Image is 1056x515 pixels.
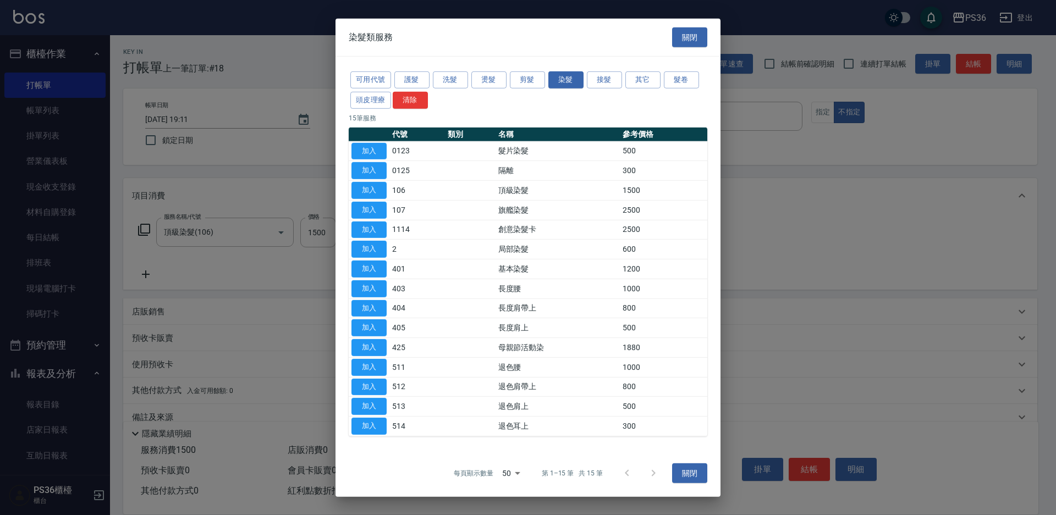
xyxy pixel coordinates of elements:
button: 加入 [351,182,387,199]
button: 加入 [351,221,387,238]
td: 1880 [620,337,707,357]
td: 長度腰 [496,279,620,298]
button: 清除 [393,92,428,109]
td: 2500 [620,200,707,220]
td: 1200 [620,259,707,279]
td: 退色肩上 [496,397,620,417]
td: 401 [389,259,445,279]
th: 名稱 [496,127,620,141]
td: 513 [389,397,445,417]
td: 0123 [389,141,445,161]
td: 107 [389,200,445,220]
button: 護髮 [394,71,430,88]
td: 1500 [620,180,707,200]
td: 300 [620,416,707,436]
td: 514 [389,416,445,436]
td: 800 [620,377,707,397]
td: 退色腰 [496,357,620,377]
button: 加入 [351,280,387,297]
button: 加入 [351,261,387,278]
button: 可用代號 [350,71,391,88]
td: 500 [620,397,707,417]
button: 加入 [351,398,387,415]
td: 基本染髮 [496,259,620,279]
p: 第 1–15 筆 共 15 筆 [542,468,603,478]
th: 類別 [445,127,496,141]
button: 頭皮理療 [350,92,391,109]
td: 425 [389,337,445,357]
button: 加入 [351,319,387,336]
td: 長度肩帶上 [496,298,620,318]
td: 800 [620,298,707,318]
button: 加入 [351,142,387,159]
p: 每頁顯示數量 [454,468,493,478]
th: 代號 [389,127,445,141]
td: 1000 [620,357,707,377]
td: 頂級染髮 [496,180,620,200]
button: 接髮 [587,71,622,88]
button: 加入 [351,202,387,219]
p: 15 筆服務 [349,113,707,123]
td: 1114 [389,220,445,240]
button: 髮卷 [664,71,699,88]
button: 染髮 [548,71,584,88]
td: 2500 [620,220,707,240]
td: 局部染髮 [496,240,620,259]
td: 106 [389,180,445,200]
td: 母親節活動染 [496,337,620,357]
td: 長度肩上 [496,318,620,338]
button: 加入 [351,162,387,179]
button: 加入 [351,359,387,376]
button: 剪髮 [510,71,545,88]
td: 512 [389,377,445,397]
td: 511 [389,357,445,377]
td: 旗艦染髮 [496,200,620,220]
button: 燙髮 [471,71,507,88]
button: 關閉 [672,463,707,483]
td: 600 [620,240,707,259]
button: 加入 [351,339,387,356]
td: 退色肩帶上 [496,377,620,397]
button: 關閉 [672,27,707,47]
button: 洗髮 [433,71,468,88]
td: 隔離 [496,161,620,181]
td: 退色耳上 [496,416,620,436]
td: 1000 [620,279,707,298]
td: 2 [389,240,445,259]
th: 參考價格 [620,127,707,141]
button: 其它 [625,71,661,88]
td: 0125 [389,161,445,181]
td: 500 [620,318,707,338]
td: 300 [620,161,707,181]
td: 404 [389,298,445,318]
button: 加入 [351,241,387,258]
div: 50 [498,458,524,488]
span: 染髮類服務 [349,32,393,43]
td: 403 [389,279,445,298]
td: 500 [620,141,707,161]
button: 加入 [351,378,387,395]
button: 加入 [351,418,387,435]
button: 加入 [351,300,387,317]
td: 髮片染髮 [496,141,620,161]
td: 405 [389,318,445,338]
td: 創意染髮卡 [496,220,620,240]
